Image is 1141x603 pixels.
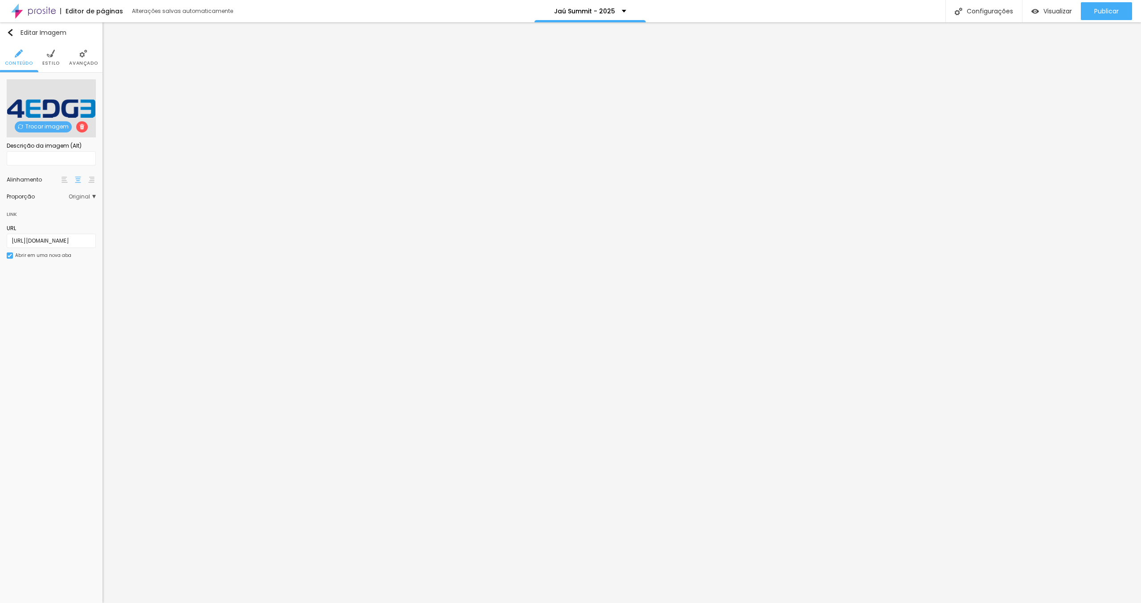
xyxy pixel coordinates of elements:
[60,8,123,14] div: Editor de páginas
[75,177,81,183] img: paragraph-center-align.svg
[42,61,60,66] span: Estilo
[955,8,962,15] img: Icone
[79,124,85,129] img: Icone
[8,253,12,258] img: Icone
[1031,8,1039,15] img: view-1.svg
[7,224,96,232] div: URL
[7,204,96,220] div: Link
[132,8,234,14] div: Alterações salvas automaticamente
[69,61,98,66] span: Avançado
[7,142,96,150] div: Descrição da imagem (Alt)
[79,50,87,58] img: Icone
[1043,8,1072,15] span: Visualizar
[15,253,71,258] div: Abrir em uma nova aba
[15,50,23,58] img: Icone
[7,29,66,36] div: Editar Imagem
[18,124,23,129] img: Icone
[103,22,1141,603] iframe: Editor
[1022,2,1081,20] button: Visualizar
[7,177,60,182] div: Alinhamento
[47,50,55,58] img: Icone
[7,194,69,199] div: Proporção
[62,177,68,183] img: paragraph-left-align.svg
[1094,8,1119,15] span: Publicar
[1081,2,1132,20] button: Publicar
[5,61,33,66] span: Conteúdo
[7,209,17,219] div: Link
[15,121,72,132] span: Trocar imagem
[69,194,96,199] span: Original
[7,29,14,36] img: Icone
[88,177,94,183] img: paragraph-right-align.svg
[554,8,615,14] p: Jaú Summit - 2025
